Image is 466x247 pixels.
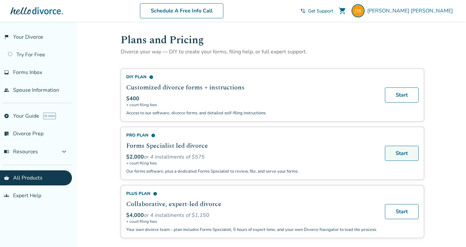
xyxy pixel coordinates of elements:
[300,8,333,14] a: phone_in_talkGet Support
[4,70,9,75] span: inbox
[153,192,157,196] span: info
[126,153,377,161] div: or 4 installments of $575
[385,87,419,103] a: Start
[338,7,346,15] span: shopping_cart
[126,212,377,219] div: or 4 installments of $1,150
[151,133,155,138] span: info
[126,168,377,174] p: Our forms software, plus a dedicated Forms Specialist to review, file, and serve your forms.
[126,161,377,166] span: + court filing fees
[140,3,223,18] a: Schedule A Free Info Call
[4,149,9,154] span: menu_book
[13,69,42,76] span: Forms Inbox
[126,219,377,224] span: + court filing fees
[4,131,9,136] span: list_alt_check
[126,74,377,80] div: DIY Plan
[121,48,424,55] p: Divorce your way — DIY to create your forms, filing help, or full expert support.
[126,153,144,161] span: $2,000
[60,148,68,156] span: expand_more
[433,216,466,247] iframe: Chat Widget
[121,32,424,48] h1: Plans and Pricing
[126,102,377,107] span: + court filing fees
[4,148,38,155] span: Resources
[308,8,333,14] span: Get Support
[4,193,9,198] span: groups
[126,212,144,219] span: $4,000
[126,83,377,92] h2: Customized divorce forms + instructions
[352,4,365,17] img: dswezey2+portal1@gmail.com
[126,95,139,102] span: $400
[385,204,419,219] a: Start
[300,8,305,13] span: phone_in_talk
[126,227,377,233] p: Your own divorce team - plan includes Forms Specialist, 5 hours of expert time, and your own Divo...
[4,87,9,93] span: people
[4,113,9,119] span: explore
[367,7,456,14] span: [PERSON_NAME] [PERSON_NAME]
[126,132,377,138] div: Pro Plan
[43,113,56,119] span: AI beta
[385,146,419,161] a: Start
[126,199,377,209] h2: Collaborative, expert-led divorce
[4,175,9,180] span: shopping_basket
[126,141,377,151] h2: Forms Specialist led divorce
[126,191,377,197] div: Plus Plan
[149,75,153,79] span: info
[126,110,377,116] p: Access to our software, divorce forms, and detailed self-filing instructions.
[4,34,9,40] span: flag_2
